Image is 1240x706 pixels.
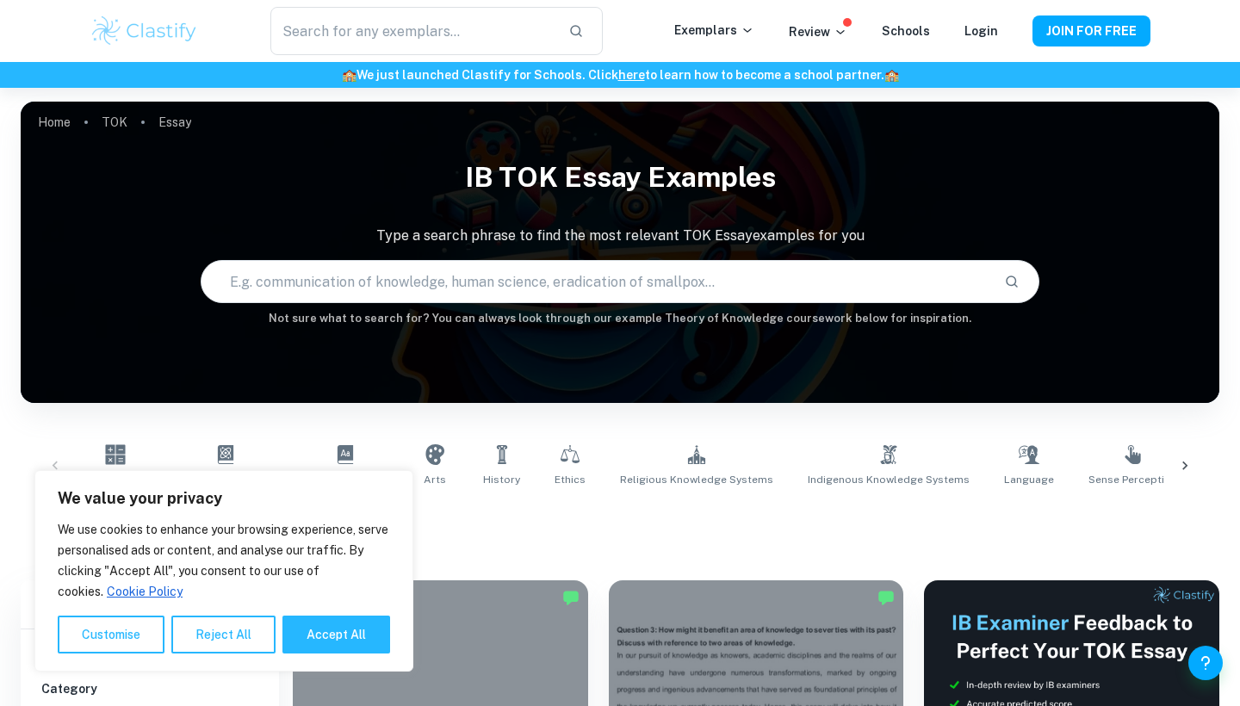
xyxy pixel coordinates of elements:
h6: Category [41,679,258,698]
span: 🏫 [342,68,356,82]
h6: Filter exemplars [21,580,279,629]
p: Type a search phrase to find the most relevant TOK Essay examples for you [21,226,1219,246]
div: We value your privacy [34,470,413,672]
button: Reject All [171,616,276,653]
button: Customise [58,616,164,653]
span: Language [1004,472,1054,487]
span: Arts [424,472,446,487]
a: Home [38,110,71,134]
a: Login [964,24,998,38]
input: Search for any exemplars... [270,7,555,55]
span: History [483,472,520,487]
span: Religious Knowledge Systems [620,472,773,487]
span: 🏫 [884,68,899,82]
p: We use cookies to enhance your browsing experience, serve personalised ads or content, and analys... [58,519,390,602]
button: Accept All [282,616,390,653]
h1: IB TOK Essay examples [21,150,1219,205]
button: JOIN FOR FREE [1032,15,1150,46]
p: We value your privacy [58,488,390,509]
h6: Not sure what to search for? You can always look through our example Theory of Knowledge coursewo... [21,310,1219,327]
a: Schools [882,24,930,38]
span: Sense Perception [1088,472,1177,487]
span: Ethics [555,472,586,487]
h6: We just launched Clastify for Schools. Click to learn how to become a school partner. [3,65,1237,84]
input: E.g. communication of knowledge, human science, eradication of smallpox... [201,257,990,306]
img: Marked [877,589,895,606]
button: Search [997,267,1026,296]
img: Clastify logo [90,14,199,48]
a: Cookie Policy [106,584,183,599]
p: Review [789,22,847,41]
p: Exemplars [674,21,754,40]
img: Marked [562,589,580,606]
button: Help and Feedback [1188,646,1223,680]
a: TOK [102,110,127,134]
a: here [618,68,645,82]
p: Essay [158,113,191,132]
h1: All TOK Essay Examples [81,508,1160,539]
span: Indigenous Knowledge Systems [808,472,970,487]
